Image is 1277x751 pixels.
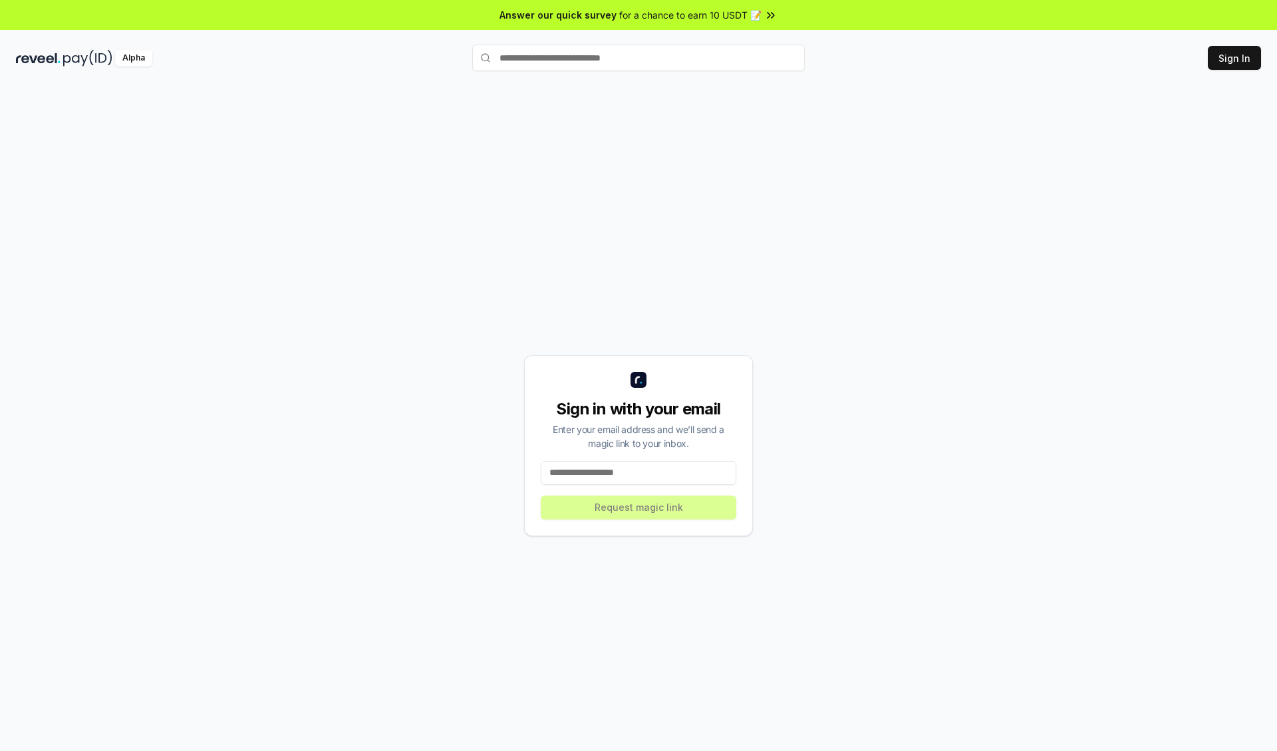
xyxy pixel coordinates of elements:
div: Alpha [115,50,152,67]
div: Enter your email address and we’ll send a magic link to your inbox. [541,422,736,450]
span: Answer our quick survey [499,8,617,22]
img: reveel_dark [16,50,61,67]
div: Sign in with your email [541,398,736,420]
button: Sign In [1208,46,1261,70]
img: pay_id [63,50,112,67]
span: for a chance to earn 10 USDT 📝 [619,8,762,22]
img: logo_small [631,372,646,388]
